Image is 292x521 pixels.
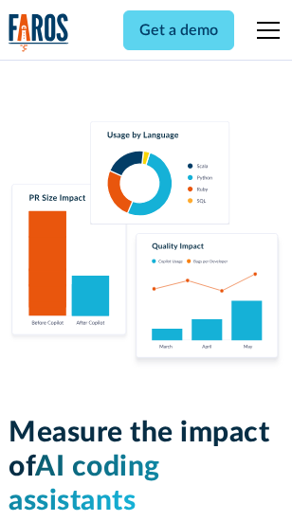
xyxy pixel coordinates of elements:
a: home [9,13,69,52]
div: menu [246,8,283,53]
span: AI coding assistants [9,453,160,515]
img: Charts tracking GitHub Copilot's usage and impact on velocity and quality [9,121,283,370]
img: Logo of the analytics and reporting company Faros. [9,13,69,52]
a: Get a demo [123,10,234,50]
h1: Measure the impact of [9,416,283,518]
